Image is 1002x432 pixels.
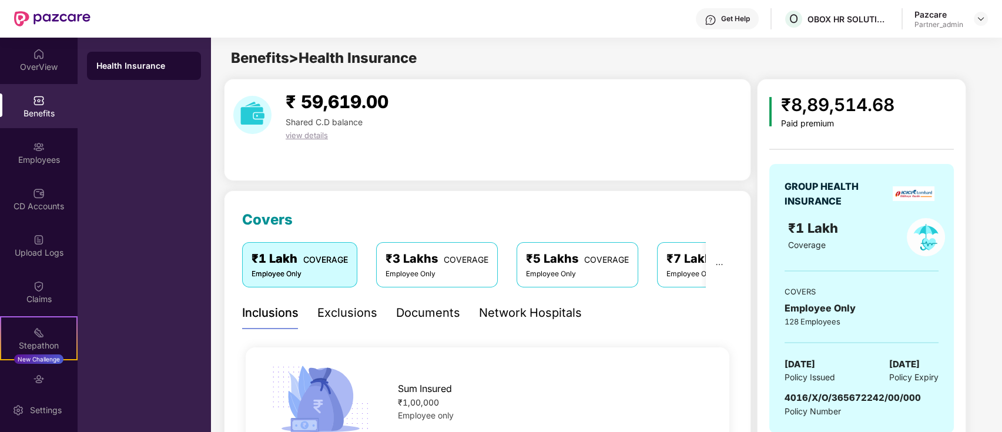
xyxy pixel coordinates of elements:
[398,396,708,409] div: ₹1,00,000
[781,119,894,129] div: Paid premium
[286,130,328,140] span: view details
[785,179,887,209] div: GROUP HEALTH INSURANCE
[914,9,963,20] div: Pazcare
[252,269,348,280] div: Employee Only
[33,327,45,339] img: svg+xml;base64,PHN2ZyB4bWxucz0iaHR0cDovL3d3dy53My5vcmcvMjAwMC9zdmciIHdpZHRoPSIyMSIgaGVpZ2h0PSIyMC...
[303,254,348,264] span: COVERAGE
[444,254,488,264] span: COVERAGE
[386,269,488,280] div: Employee Only
[231,49,417,66] span: Benefits > Health Insurance
[33,234,45,246] img: svg+xml;base64,PHN2ZyBpZD0iVXBsb2FkX0xvZ3MiIGRhdGEtbmFtZT0iVXBsb2FkIExvZ3MiIHhtbG5zPSJodHRwOi8vd3...
[715,260,723,269] span: ellipsis
[666,250,769,268] div: ₹7 Lakhs
[398,410,454,420] span: Employee only
[666,269,769,280] div: Employee Only
[893,186,934,201] img: insurerLogo
[584,254,629,264] span: COVERAGE
[286,117,363,127] span: Shared C.D balance
[14,11,91,26] img: New Pazcare Logo
[14,354,63,364] div: New Challenge
[26,404,65,416] div: Settings
[785,286,939,297] div: COVERS
[706,242,733,287] button: ellipsis
[286,91,388,112] span: ₹ 59,619.00
[788,240,826,250] span: Coverage
[789,12,798,26] span: O
[785,371,835,384] span: Policy Issued
[33,95,45,106] img: svg+xml;base64,PHN2ZyBpZD0iQmVuZWZpdHMiIHhtbG5zPSJodHRwOi8vd3d3LnczLm9yZy8yMDAwL3N2ZyIgd2lkdGg9Ij...
[386,250,488,268] div: ₹3 Lakhs
[242,211,293,228] span: Covers
[889,371,939,384] span: Policy Expiry
[785,406,841,416] span: Policy Number
[96,60,192,72] div: Health Insurance
[976,14,986,24] img: svg+xml;base64,PHN2ZyBpZD0iRHJvcGRvd24tMzJ4MzIiIHhtbG5zPSJodHRwOi8vd3d3LnczLm9yZy8yMDAwL3N2ZyIgd2...
[785,392,921,403] span: 4016/X/O/365672242/00/000
[233,96,272,134] img: download
[33,280,45,292] img: svg+xml;base64,PHN2ZyBpZD0iQ2xhaW0iIHhtbG5zPSJodHRwOi8vd3d3LnczLm9yZy8yMDAwL3N2ZyIgd2lkdGg9IjIwIi...
[396,304,460,322] div: Documents
[252,250,348,268] div: ₹1 Lakh
[781,91,894,119] div: ₹8,89,514.68
[398,381,452,396] span: Sum Insured
[769,97,772,126] img: icon
[33,48,45,60] img: svg+xml;base64,PHN2ZyBpZD0iSG9tZSIgeG1sbnM9Imh0dHA6Ly93d3cudzMub3JnLzIwMDAvc3ZnIiB3aWR0aD0iMjAiIG...
[788,220,842,236] span: ₹1 Lakh
[705,14,716,26] img: svg+xml;base64,PHN2ZyBpZD0iSGVscC0zMngzMiIgeG1sbnM9Imh0dHA6Ly93d3cudzMub3JnLzIwMDAvc3ZnIiB3aWR0aD...
[1,340,76,351] div: Stepathon
[242,304,299,322] div: Inclusions
[526,269,629,280] div: Employee Only
[526,250,629,268] div: ₹5 Lakhs
[907,218,945,256] img: policyIcon
[479,304,582,322] div: Network Hospitals
[785,316,939,327] div: 128 Employees
[317,304,377,322] div: Exclusions
[12,404,24,416] img: svg+xml;base64,PHN2ZyBpZD0iU2V0dGluZy0yMHgyMCIgeG1sbnM9Imh0dHA6Ly93d3cudzMub3JnLzIwMDAvc3ZnIiB3aW...
[807,14,890,25] div: OBOX HR SOLUTIONS PRIVATE LIMITED (Employee )
[785,301,939,316] div: Employee Only
[721,14,750,24] div: Get Help
[785,357,815,371] span: [DATE]
[914,20,963,29] div: Partner_admin
[33,187,45,199] img: svg+xml;base64,PHN2ZyBpZD0iQ0RfQWNjb3VudHMiIGRhdGEtbmFtZT0iQ0QgQWNjb3VudHMiIHhtbG5zPSJodHRwOi8vd3...
[889,357,920,371] span: [DATE]
[33,373,45,385] img: svg+xml;base64,PHN2ZyBpZD0iRW5kb3JzZW1lbnRzIiB4bWxucz0iaHR0cDovL3d3dy53My5vcmcvMjAwMC9zdmciIHdpZH...
[33,141,45,153] img: svg+xml;base64,PHN2ZyBpZD0iRW1wbG95ZWVzIiB4bWxucz0iaHR0cDovL3d3dy53My5vcmcvMjAwMC9zdmciIHdpZHRoPS...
